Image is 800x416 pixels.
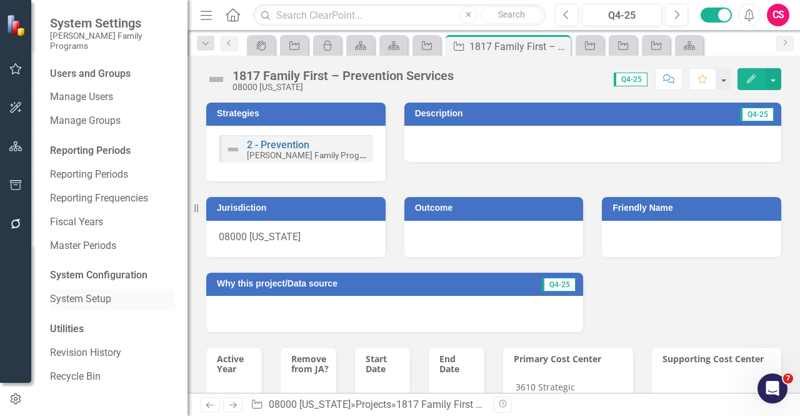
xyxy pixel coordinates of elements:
[293,390,305,402] span: No
[783,373,793,383] span: 7
[247,149,379,161] small: [PERSON_NAME] Family Programs
[253,4,546,26] input: Search ClearPoint...
[415,109,624,118] h3: Description
[586,8,657,23] div: Q4-25
[514,354,627,363] h3: Primary Cost Center
[219,231,301,243] span: 08000 [US_STATE]
[50,90,175,104] a: Manage Users
[50,370,175,384] a: Recycle Bin
[356,398,391,410] a: Projects
[226,142,241,157] img: Not Defined
[232,83,454,92] div: 08000 [US_STATE]
[206,69,226,89] img: Not Defined
[50,191,175,206] a: Reporting Frequencies
[367,390,396,402] span: [DATE]
[767,4,789,26] button: CS
[542,278,576,292] span: Q4-25
[480,6,542,24] button: Search
[757,373,787,403] iframe: Intercom live chat
[291,354,330,373] h3: Remove from JA?
[50,16,175,31] span: System Settings
[247,139,309,151] a: 2 - Prevention
[50,215,175,230] a: Fiscal Years
[217,109,379,118] h3: Strategies
[50,67,175,81] div: Users and Groups
[439,354,478,373] h3: End Date
[269,398,351,410] a: 08000 [US_STATE]
[396,398,571,410] div: 1817 Family First – Prevention Services
[217,354,256,373] h3: Active Year
[740,108,774,121] span: Q4-25
[50,239,175,253] a: Master Periods
[50,31,175,51] small: [PERSON_NAME] Family Programs
[612,203,775,213] h3: Friendly Name
[232,69,454,83] div: 1817 Family First – Prevention Services
[441,390,469,402] span: [DATE]
[217,279,496,288] h3: Why this project/Data source
[217,203,379,213] h3: Jurisdiction
[251,398,484,412] div: » »
[415,203,577,213] h3: Outcome
[469,39,567,54] div: 1817 Family First – Prevention Services
[662,354,776,363] h3: Supporting Cost Center
[50,322,175,337] div: Utilities
[614,73,647,86] span: Q4-25
[50,168,175,182] a: Reporting Periods
[50,268,175,283] div: System Configuration
[366,354,404,373] h3: Start Date
[498,9,525,19] span: Search
[50,292,175,307] a: System Setup
[516,381,575,405] span: 3610 Strategic Consulting 1
[582,4,662,26] button: Q4-25
[50,114,175,128] a: Manage Groups
[6,14,28,36] img: ClearPoint Strategy
[50,346,175,360] a: Revision History
[50,144,175,158] div: Reporting Periods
